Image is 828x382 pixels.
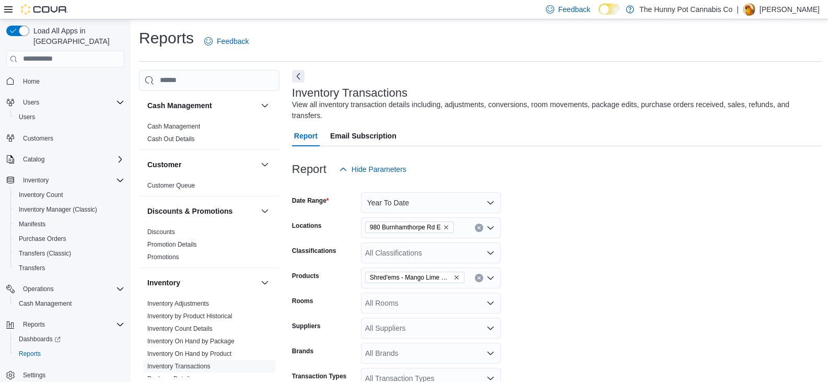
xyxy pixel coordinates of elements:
span: Feedback [558,4,590,15]
a: Users [15,111,39,123]
button: Cash Management [147,100,256,111]
span: Settings [19,368,124,381]
a: Dashboards [15,333,65,345]
h3: Customer [147,159,181,170]
span: Reports [15,348,124,360]
a: Transfers [15,262,49,274]
a: Inventory Count [15,189,67,201]
button: Inventory [2,173,129,188]
div: Andy Ramgobin [743,3,755,16]
button: Customers [2,131,129,146]
button: Transfers [10,261,129,275]
div: Cash Management [139,120,279,149]
button: Customer [147,159,256,170]
span: Catalog [19,153,124,166]
span: Shred'ems - Mango Lime Max10 - 1 x 10:0 [365,272,464,283]
span: Purchase Orders [15,233,124,245]
button: Catalog [19,153,49,166]
button: Open list of options [486,249,495,257]
h3: Discounts & Promotions [147,206,232,216]
span: Purchase Orders [19,235,66,243]
span: Inventory Count [15,189,124,201]
span: Transfers [15,262,124,274]
span: Feedback [217,36,249,47]
button: Transfers (Classic) [10,246,129,261]
button: Inventory Count [10,188,129,202]
div: View all inventory transaction details including, adjustments, conversions, room movements, packa... [292,99,817,121]
button: Reports [10,346,129,361]
span: Inventory [19,174,124,187]
span: Home [19,75,124,88]
span: Catalog [23,155,44,164]
label: Locations [292,222,322,230]
a: Purchase Orders [15,233,71,245]
button: Customer [259,158,271,171]
span: Settings [23,371,45,379]
h3: Inventory Transactions [292,87,407,99]
a: Dashboards [10,332,129,346]
div: Discounts & Promotions [139,226,279,268]
a: Inventory Adjustments [147,300,209,307]
a: Inventory Transactions [147,363,211,370]
span: Cash Management [19,299,72,308]
a: Feedback [200,31,253,52]
label: Transaction Types [292,372,346,380]
button: Remove 980 Burnhamthorpe Rd E from selection in this group [443,224,449,230]
button: Inventory [147,277,256,288]
span: Dashboards [19,335,61,343]
button: Cash Management [10,296,129,311]
span: 980 Burnhamthorpe Rd E [365,222,454,233]
a: Inventory Manager (Classic) [15,203,101,216]
a: Cash Out Details [147,135,195,143]
span: Inventory Count [19,191,63,199]
label: Rooms [292,297,313,305]
span: Operations [23,285,54,293]
button: Reports [2,317,129,332]
span: Inventory On Hand by Product [147,350,231,358]
h3: Report [292,163,326,176]
a: Promotion Details [147,241,197,248]
span: Customer Queue [147,181,195,190]
input: Dark Mode [599,4,621,15]
button: Open list of options [486,324,495,332]
button: Users [19,96,43,109]
span: Transfers (Classic) [19,249,71,258]
a: Discounts [147,228,175,236]
a: Customers [19,132,57,145]
span: Users [15,111,124,123]
a: Inventory by Product Historical [147,312,232,320]
button: Reports [19,318,49,331]
p: | [737,3,739,16]
button: Open list of options [486,299,495,307]
a: Customer Queue [147,182,195,189]
a: Manifests [15,218,50,230]
span: Inventory Manager (Classic) [19,205,97,214]
span: Dashboards [15,333,124,345]
a: Transfers (Classic) [15,247,75,260]
span: Promotion Details [147,240,197,249]
button: Hide Parameters [335,159,411,180]
a: Inventory On Hand by Package [147,338,235,345]
p: [PERSON_NAME] [760,3,820,16]
span: Inventory Adjustments [147,299,209,308]
span: Inventory [23,176,49,184]
img: Cova [21,4,68,15]
span: Report [294,125,318,146]
span: Cash Management [15,297,124,310]
a: Promotions [147,253,179,261]
button: Purchase Orders [10,231,129,246]
button: Clear input [475,274,483,282]
button: Home [2,74,129,89]
button: Open list of options [486,274,495,282]
button: Discounts & Promotions [147,206,256,216]
button: Discounts & Promotions [259,205,271,217]
button: Catalog [2,152,129,167]
button: Open list of options [486,224,495,232]
span: Reports [19,350,41,358]
span: Inventory Manager (Classic) [15,203,124,216]
h1: Reports [139,28,194,49]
